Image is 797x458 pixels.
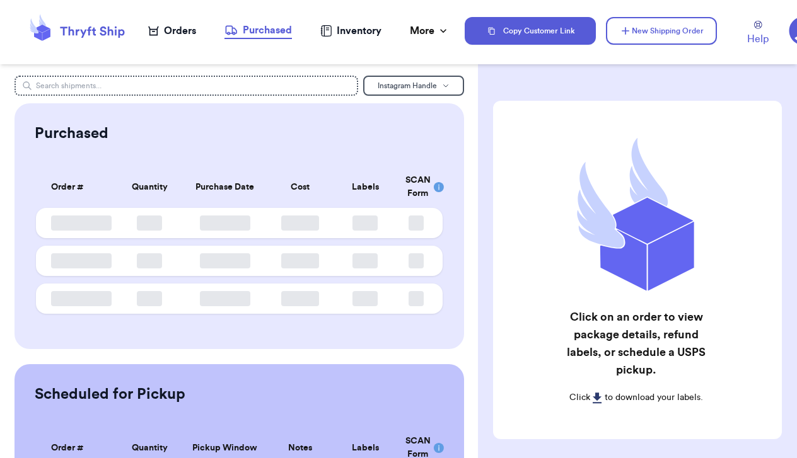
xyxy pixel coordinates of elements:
[35,384,185,404] h2: Scheduled for Pickup
[35,123,108,144] h2: Purchased
[267,166,332,208] th: Cost
[606,17,717,45] button: New Shipping Order
[36,166,117,208] th: Order #
[378,82,437,89] span: Instagram Handle
[15,76,358,96] input: Search shipments...
[747,31,769,47] span: Help
[182,166,267,208] th: Purchase Date
[320,23,381,38] a: Inventory
[224,23,292,39] a: Purchased
[557,391,716,404] p: Click to download your labels.
[465,17,596,45] button: Copy Customer Link
[224,23,292,38] div: Purchased
[363,76,464,96] button: Instagram Handle
[410,23,450,38] div: More
[148,23,196,38] a: Orders
[332,166,397,208] th: Labels
[557,308,716,379] h2: Click on an order to view package details, refund labels, or schedule a USPS pickup.
[117,166,182,208] th: Quantity
[747,21,769,47] a: Help
[405,174,428,200] div: SCAN Form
